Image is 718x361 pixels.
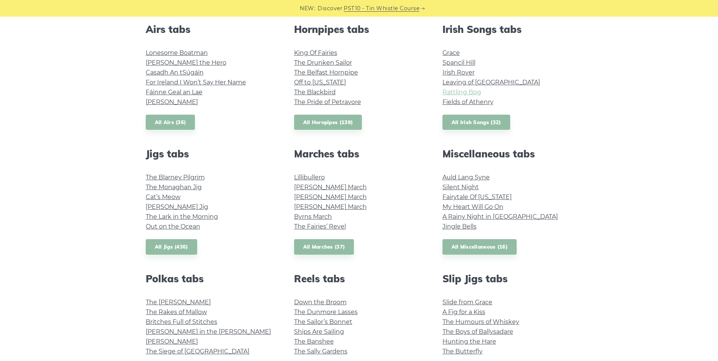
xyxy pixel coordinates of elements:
span: Discover [318,4,343,13]
a: [PERSON_NAME] [146,338,198,345]
a: The Butterfly [442,348,483,355]
h2: Hornpipes tabs [294,23,424,35]
a: Hunting the Hare [442,338,496,345]
a: Fields of Athenry [442,98,494,106]
a: [PERSON_NAME] the Hero [146,59,226,66]
a: My Heart Will Go On [442,203,503,210]
a: All Jigs (436) [146,239,197,255]
a: [PERSON_NAME] March [294,203,367,210]
a: The Blackbird [294,89,336,96]
a: The Fairies’ Revel [294,223,346,230]
a: [PERSON_NAME] Jig [146,203,208,210]
a: Spancil Hill [442,59,475,66]
a: Fairytale Of [US_STATE] [442,193,512,201]
a: The Sailor’s Bonnet [294,318,352,325]
a: Slide from Grace [442,299,492,306]
a: Rattling Bog [442,89,481,96]
a: The Blarney Pilgrim [146,174,205,181]
a: A Fig for a Kiss [442,308,485,316]
h2: Slip Jigs tabs [442,273,573,285]
a: The Rakes of Mallow [146,308,207,316]
a: The Boys of Ballysadare [442,328,513,335]
a: [PERSON_NAME] March [294,193,367,201]
span: NEW: [300,4,315,13]
a: Lillibullero [294,174,325,181]
a: The Belfast Hornpipe [294,69,358,76]
a: The Banshee [294,338,334,345]
a: All Marches (37) [294,239,354,255]
a: The Sally Gardens [294,348,347,355]
h2: Reels tabs [294,273,424,285]
a: The Lark in the Morning [146,213,218,220]
a: A Rainy Night in [GEOGRAPHIC_DATA] [442,213,558,220]
a: Fáinne Geal an Lae [146,89,202,96]
a: Byrns March [294,213,332,220]
a: PST10 - Tin Whistle Course [344,4,419,13]
a: All Miscellaneous (16) [442,239,517,255]
a: The Monaghan Jig [146,184,202,191]
h2: Airs tabs [146,23,276,35]
a: All Irish Songs (32) [442,115,510,130]
a: [PERSON_NAME] March [294,184,367,191]
a: King Of Fairies [294,49,337,56]
a: The [PERSON_NAME] [146,299,211,306]
a: [PERSON_NAME] [146,98,198,106]
a: Casadh An tSúgáin [146,69,204,76]
a: For Ireland I Won’t Say Her Name [146,79,246,86]
a: [PERSON_NAME] in the [PERSON_NAME] [146,328,271,335]
a: Cat’s Meow [146,193,181,201]
a: Lonesome Boatman [146,49,208,56]
a: Grace [442,49,460,56]
a: Out on the Ocean [146,223,200,230]
a: Off to [US_STATE] [294,79,346,86]
h2: Jigs tabs [146,148,276,160]
h2: Marches tabs [294,148,424,160]
h2: Miscellaneous tabs [442,148,573,160]
a: Ships Are Sailing [294,328,344,335]
a: Auld Lang Syne [442,174,490,181]
a: All Hornpipes (139) [294,115,362,130]
a: The Pride of Petravore [294,98,361,106]
a: Leaving of [GEOGRAPHIC_DATA] [442,79,540,86]
a: The Drunken Sailor [294,59,352,66]
h2: Irish Songs tabs [442,23,573,35]
a: Irish Rover [442,69,475,76]
h2: Polkas tabs [146,273,276,285]
a: The Siege of [GEOGRAPHIC_DATA] [146,348,249,355]
a: The Dunmore Lasses [294,308,358,316]
a: Jingle Bells [442,223,477,230]
a: The Humours of Whiskey [442,318,519,325]
a: Britches Full of Stitches [146,318,217,325]
a: All Airs (36) [146,115,195,130]
a: Down the Broom [294,299,347,306]
a: Silent Night [442,184,479,191]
